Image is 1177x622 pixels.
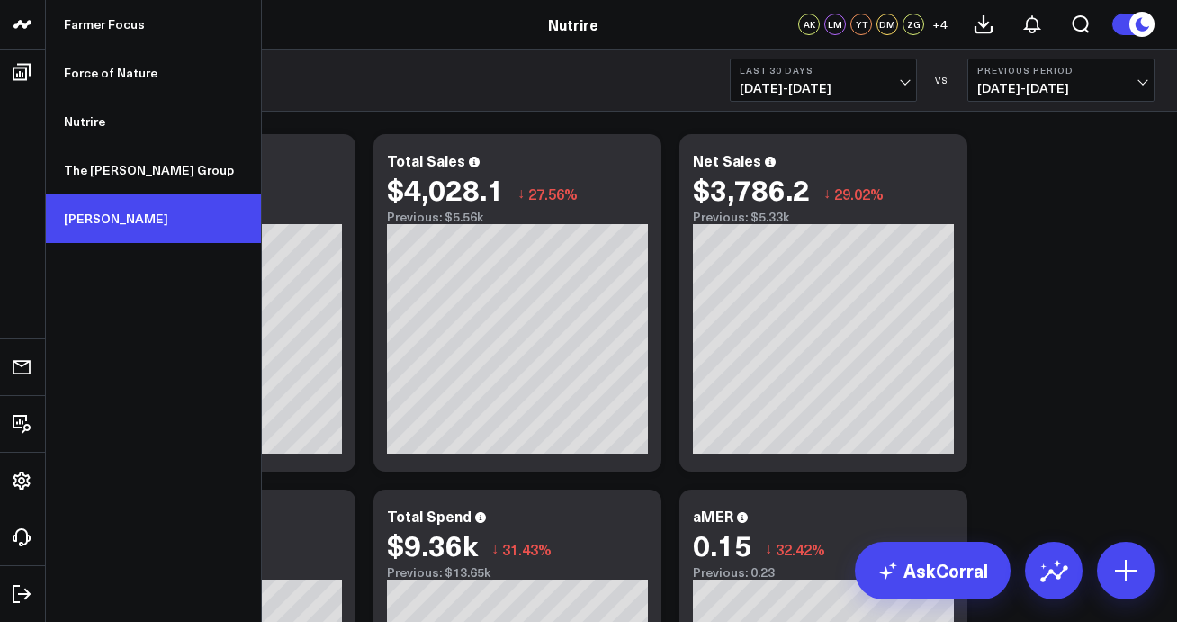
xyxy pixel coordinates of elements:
span: 31.43% [502,539,552,559]
b: Last 30 Days [740,65,907,76]
div: 0.15 [693,528,751,561]
div: Previous: 0.23 [693,565,954,580]
button: +4 [929,14,950,35]
b: Previous Period [977,65,1145,76]
span: [DATE] - [DATE] [740,81,907,95]
div: Previous: $5.33k [693,210,954,224]
div: YT [850,14,872,35]
div: ZG [903,14,924,35]
div: Total Spend [387,506,472,526]
div: LM [824,14,846,35]
span: + 4 [932,18,948,31]
a: AskCorral [855,542,1011,599]
div: Previous: $5.56k [387,210,648,224]
div: VS [926,75,958,86]
span: ↓ [765,537,772,561]
span: 32.42% [776,539,825,559]
div: Net Sales [693,150,761,170]
a: Force of Nature [46,49,261,97]
div: AK [798,14,820,35]
div: Previous: $13.65k [387,565,648,580]
span: ↓ [517,182,525,205]
a: The [PERSON_NAME] Group [46,146,261,194]
a: Log Out [5,578,40,610]
a: Nutrire [46,97,261,146]
div: Total Sales [387,150,465,170]
div: $3,786.2 [693,173,810,205]
div: $9.36k [387,528,478,561]
span: [DATE] - [DATE] [977,81,1145,95]
span: 27.56% [528,184,578,203]
span: 29.02% [834,184,884,203]
button: Last 30 Days[DATE]-[DATE] [730,59,917,102]
div: aMER [693,506,733,526]
a: [PERSON_NAME] [46,194,261,243]
span: ↓ [491,537,499,561]
div: DM [876,14,898,35]
span: ↓ [823,182,831,205]
div: $4,028.1 [387,173,504,205]
a: Nutrire [548,14,598,34]
button: Previous Period[DATE]-[DATE] [967,59,1155,102]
